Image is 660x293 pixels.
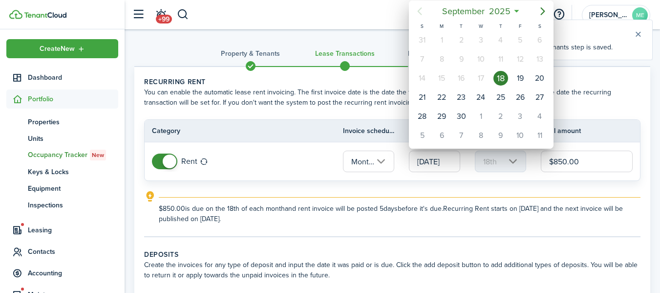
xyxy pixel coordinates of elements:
[473,33,488,47] div: Wednesday, September 3, 2025
[490,22,510,30] div: T
[532,109,547,124] div: Saturday, October 4, 2025
[415,109,429,124] div: Sunday, September 28, 2025
[493,128,508,143] div: Thursday, October 9, 2025
[532,128,547,143] div: Saturday, October 11, 2025
[513,109,528,124] div: Friday, October 3, 2025
[493,109,508,124] div: Thursday, October 2, 2025
[473,109,488,124] div: Wednesday, October 1, 2025
[473,52,488,67] div: Wednesday, September 10, 2025
[454,109,468,124] div: Tuesday, September 30, 2025
[415,52,429,67] div: Sunday, September 7, 2025
[513,128,528,143] div: Friday, October 10, 2025
[436,2,516,20] mbsc-button: September2025
[533,1,553,21] mbsc-button: Next page
[454,33,468,47] div: Tuesday, September 2, 2025
[473,90,488,105] div: Wednesday, September 24, 2025
[471,22,490,30] div: W
[473,128,488,143] div: Wednesday, October 8, 2025
[454,52,468,67] div: Tuesday, September 9, 2025
[493,71,508,86] div: Thursday, September 18, 2025
[412,22,432,30] div: S
[440,2,487,20] span: September
[513,90,528,105] div: Friday, September 26, 2025
[513,52,528,67] div: Friday, September 12, 2025
[415,90,429,105] div: Sunday, September 21, 2025
[513,71,528,86] div: Friday, September 19, 2025
[487,2,512,20] span: 2025
[454,71,468,86] div: Tuesday, September 16, 2025
[454,128,468,143] div: Tuesday, October 7, 2025
[532,33,547,47] div: Saturday, September 6, 2025
[432,22,451,30] div: M
[434,90,449,105] div: Monday, September 22, 2025
[511,22,530,30] div: F
[493,90,508,105] div: Thursday, September 25, 2025
[532,71,547,86] div: Saturday, September 20, 2025
[415,33,429,47] div: Sunday, August 31, 2025
[454,90,468,105] div: Tuesday, September 23, 2025
[493,52,508,67] div: Thursday, September 11, 2025
[434,109,449,124] div: Monday, September 29, 2025
[434,33,449,47] div: Monday, September 1, 2025
[415,71,429,86] div: Sunday, September 14, 2025
[493,33,508,47] div: Thursday, September 4, 2025
[513,33,528,47] div: Friday, September 5, 2025
[434,128,449,143] div: Monday, October 6, 2025
[415,128,429,143] div: Sunday, October 5, 2025
[473,71,488,86] div: Wednesday, September 17, 2025
[434,71,449,86] div: Today, Monday, September 15, 2025
[532,90,547,105] div: Saturday, September 27, 2025
[451,22,471,30] div: T
[434,52,449,67] div: Monday, September 8, 2025
[410,1,429,21] mbsc-button: Previous page
[530,22,550,30] div: S
[532,52,547,67] div: Saturday, September 13, 2025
